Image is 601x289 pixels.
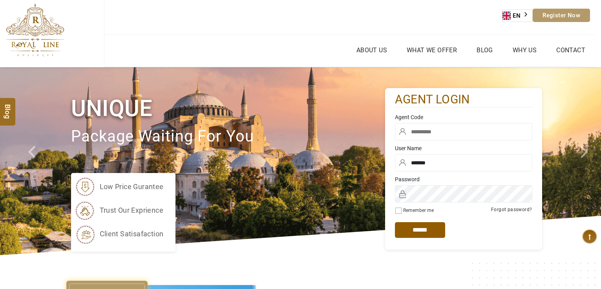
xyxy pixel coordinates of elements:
[533,9,590,22] a: Register Now
[395,113,532,121] label: Agent Code
[502,9,533,22] div: Language
[403,208,434,213] label: Remember me
[395,92,532,107] h2: agent login
[395,144,532,152] label: User Name
[502,10,532,22] a: EN
[75,224,164,244] li: client satisafaction
[354,44,389,56] a: About Us
[75,201,164,220] li: trust our exprience
[571,67,601,255] a: Check next image
[475,44,495,56] a: Blog
[491,207,532,212] a: Forgot password?
[6,4,64,57] img: The Royal Line Holidays
[3,104,13,110] span: Blog
[18,67,48,255] a: Check next prev
[75,177,164,197] li: low price gurantee
[502,9,533,22] aside: Language selected: English
[71,123,385,150] p: package waiting for you
[71,94,385,123] h1: Unique
[395,175,532,183] label: Password
[405,44,459,56] a: What we Offer
[554,44,587,56] a: Contact
[511,44,539,56] a: Why Us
